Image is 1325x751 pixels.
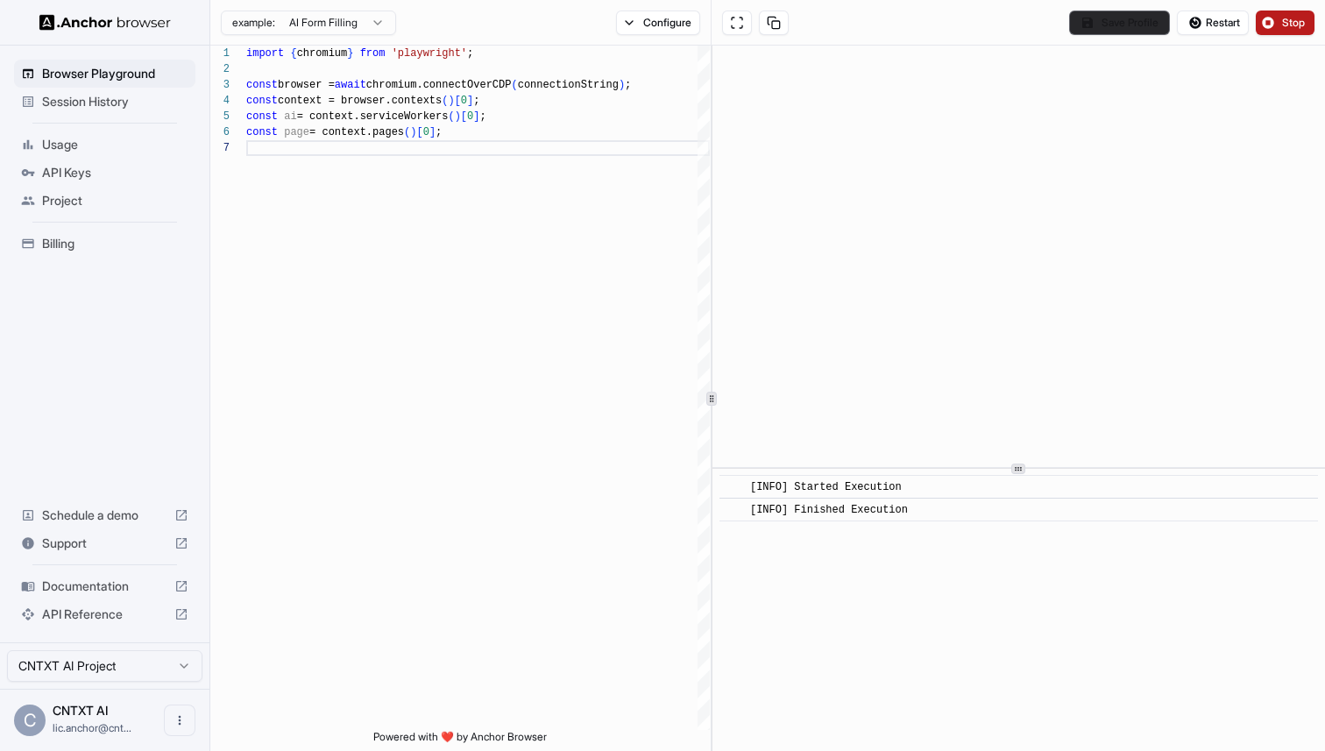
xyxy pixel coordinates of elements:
span: chromium [297,47,348,60]
span: Browser Playground [42,65,188,82]
span: Project [42,192,188,209]
span: lic.anchor@cntxt.tech [53,721,131,734]
span: ( [448,110,454,123]
button: Open menu [164,705,195,736]
span: Restart [1206,16,1240,30]
div: Project [14,187,195,215]
div: Schedule a demo [14,501,195,529]
div: 2 [210,61,230,77]
span: connectionString [518,79,619,91]
span: import [246,47,284,60]
div: API Keys [14,159,195,187]
div: 5 [210,109,230,124]
span: [INFO] Started Execution [750,481,902,493]
span: ( [511,79,517,91]
div: API Reference [14,600,195,628]
span: 'playwright' [392,47,467,60]
span: const [246,110,278,123]
span: Stop [1282,16,1307,30]
span: [ [461,110,467,123]
span: CNTXT AI [53,703,108,718]
span: Documentation [42,577,167,595]
span: ; [436,126,442,138]
span: = context.serviceWorkers [297,110,449,123]
div: 7 [210,140,230,156]
span: browser = [278,79,335,91]
span: ; [467,47,473,60]
div: Documentation [14,572,195,600]
span: ) [619,79,625,91]
span: ] [429,126,436,138]
span: ] [467,95,473,107]
span: Usage [42,136,188,153]
span: { [290,47,296,60]
button: Copy session ID [759,11,789,35]
span: ) [410,126,416,138]
div: 6 [210,124,230,140]
span: [ [455,95,461,107]
button: Stop [1256,11,1314,35]
span: [INFO] Finished Execution [750,504,908,516]
div: Support [14,529,195,557]
span: Powered with ❤️ by Anchor Browser [373,730,547,751]
span: = context.pages [309,126,404,138]
span: 0 [467,110,473,123]
span: ; [473,95,479,107]
span: Session History [42,93,188,110]
span: ) [455,110,461,123]
span: await [335,79,366,91]
span: [ [416,126,422,138]
span: const [246,126,278,138]
span: API Reference [42,606,167,623]
span: API Keys [42,164,188,181]
span: page [284,126,309,138]
span: ] [473,110,479,123]
span: example: [232,16,275,30]
div: Usage [14,131,195,159]
span: ( [442,95,448,107]
span: ​ [728,478,737,496]
div: 3 [210,77,230,93]
span: 0 [423,126,429,138]
div: Session History [14,88,195,116]
span: ai [284,110,296,123]
span: ( [404,126,410,138]
div: 1 [210,46,230,61]
div: Billing [14,230,195,258]
button: Open in full screen [722,11,752,35]
button: Save Profile [1069,11,1170,35]
span: ; [479,110,485,123]
span: Schedule a demo [42,507,167,524]
span: const [246,95,278,107]
span: } [347,47,353,60]
span: 0 [461,95,467,107]
span: ; [625,79,631,91]
span: ​ [728,501,737,519]
span: context = browser.contexts [278,95,442,107]
span: chromium.connectOverCDP [366,79,512,91]
div: 4 [210,93,230,109]
span: Billing [42,235,188,252]
span: from [360,47,386,60]
button: Configure [616,11,701,35]
span: const [246,79,278,91]
span: ) [448,95,454,107]
div: C [14,705,46,736]
img: Anchor Logo [39,14,171,31]
div: Browser Playground [14,60,195,88]
button: Restart [1177,11,1249,35]
span: Support [42,535,167,552]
